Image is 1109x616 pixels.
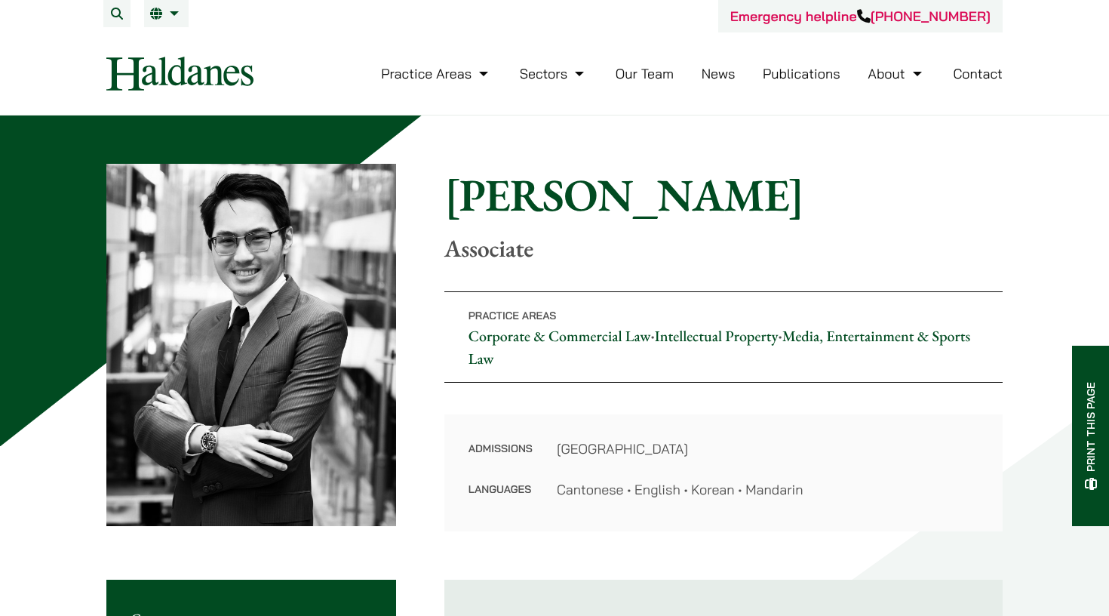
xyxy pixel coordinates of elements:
a: Emergency helpline[PHONE_NUMBER] [730,8,991,25]
dt: Admissions [468,439,533,479]
a: Publications [763,65,840,82]
dd: [GEOGRAPHIC_DATA] [557,439,978,459]
a: Our Team [616,65,674,82]
p: Associate [444,234,1003,263]
a: News [702,65,736,82]
a: Intellectual Property [655,326,779,346]
a: Practice Areas [381,65,492,82]
p: • • [444,291,1003,383]
a: Sectors [520,65,588,82]
img: Logo of Haldanes [106,57,253,91]
span: Practice Areas [468,309,557,322]
h1: [PERSON_NAME] [444,168,1003,222]
dd: Cantonese • English • Korean • Mandarin [557,479,978,500]
a: About [868,65,925,82]
a: EN [150,8,183,20]
a: Corporate & Commercial Law [468,326,651,346]
a: Contact [953,65,1003,82]
a: Media, Entertainment & Sports Law [468,326,970,368]
dt: Languages [468,479,533,500]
